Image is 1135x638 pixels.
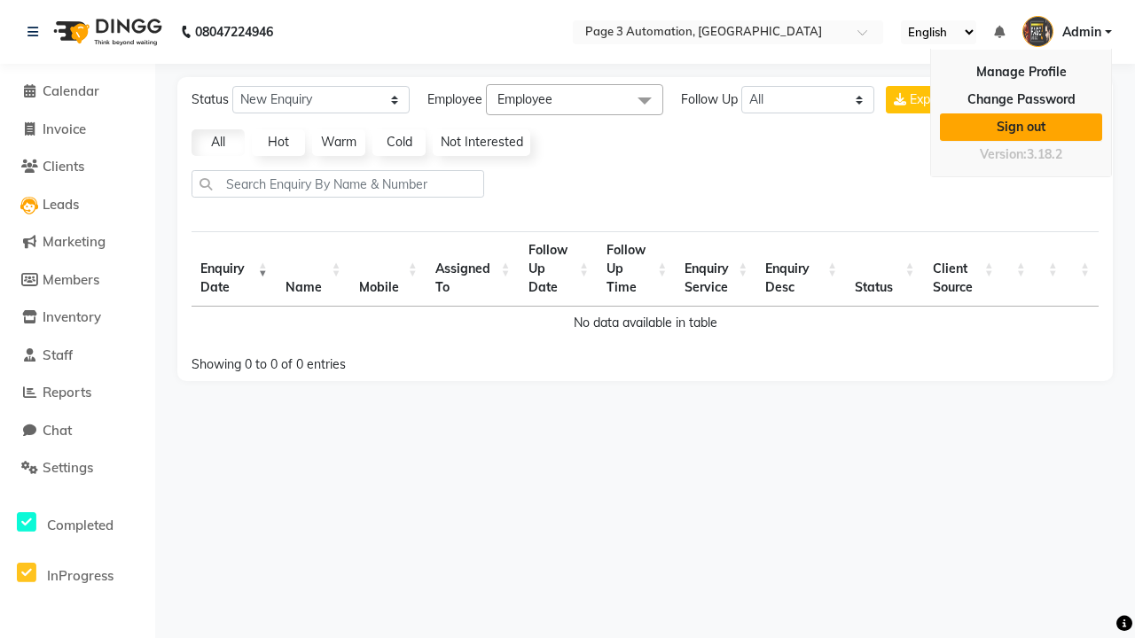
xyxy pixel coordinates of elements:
img: Admin [1022,16,1053,47]
a: Chat [4,421,151,441]
a: Sign out [940,113,1102,141]
span: Inventory [43,308,101,325]
span: Chat [43,422,72,439]
th: Mobile : activate to sort column ascending [350,231,427,307]
span: Members [43,271,99,288]
span: Staff [43,346,73,363]
th: Follow Up Time : activate to sort column ascending [598,231,676,307]
th: Enquiry Service : activate to sort column ascending [676,231,756,307]
a: Hot [252,129,305,156]
span: Employee [427,90,482,109]
span: Admin [1062,23,1101,42]
span: Clients [43,158,84,175]
th: : activate to sort column ascending [1003,231,1035,307]
span: Leads [43,196,79,213]
th: Assigned To : activate to sort column ascending [427,231,520,307]
input: Search Enquiry By Name & Number [192,170,484,198]
th: Name: activate to sort column ascending [277,231,350,307]
a: Settings [4,458,151,478]
a: Leads [4,195,151,215]
a: Invoice [4,120,151,140]
b: 08047224946 [195,7,273,57]
a: Not Interested [433,129,530,156]
span: Follow Up [681,90,738,109]
a: Reports [4,383,151,403]
a: Cold [372,129,426,156]
div: Version:3.18.2 [940,142,1102,167]
a: Marketing [4,232,151,253]
th: Client Source: activate to sort column ascending [924,231,1003,307]
div: Showing 0 to 0 of 0 entries [192,345,554,374]
th: : activate to sort column ascending [1035,231,1067,307]
a: Clients [4,157,151,177]
a: Manage Profile [940,58,1102,86]
span: Invoice [43,121,86,137]
span: Reports [43,384,91,401]
th: Enquiry Desc: activate to sort column ascending [756,231,846,307]
th: Follow Up Date: activate to sort column ascending [520,231,598,307]
a: Change Password [940,86,1102,113]
span: Marketing [43,233,106,250]
span: Export [910,91,947,107]
span: Calendar [43,82,99,99]
td: No data available in table [192,307,1099,339]
th: Status: activate to sort column ascending [846,231,924,307]
span: Employee [497,91,552,107]
a: All [192,129,245,156]
a: Staff [4,346,151,366]
a: Members [4,270,151,291]
span: Status [192,90,229,109]
a: Warm [312,129,365,156]
a: Calendar [4,82,151,102]
th: Enquiry Date: activate to sort column ascending [192,231,277,307]
span: Completed [47,517,113,533]
th: : activate to sort column ascending [1067,231,1099,307]
img: logo [45,7,167,57]
a: Inventory [4,307,151,328]
span: InProgress [47,567,113,584]
span: Settings [43,459,93,476]
button: Export [886,86,955,113]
